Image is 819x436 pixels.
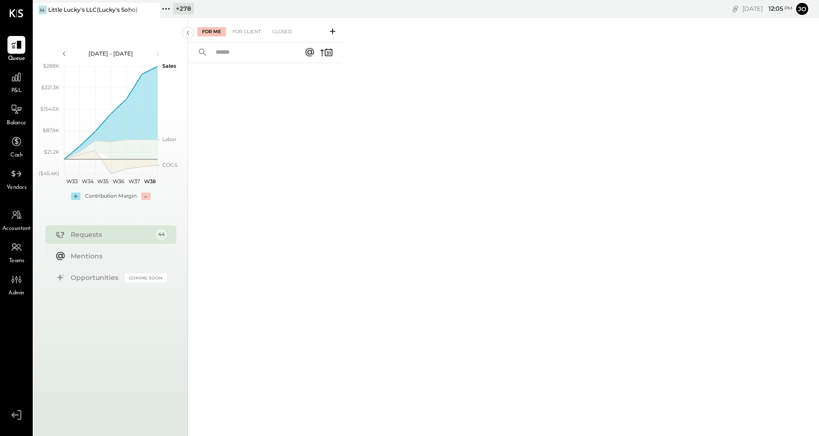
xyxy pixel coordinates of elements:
button: Jo [795,1,810,16]
div: For Me [197,27,226,36]
text: $221.3K [41,84,59,91]
text: W35 [97,178,109,185]
div: [DATE] [742,4,792,13]
a: Accountant [0,206,32,233]
text: Labor [162,136,176,143]
div: 44 [156,229,167,240]
a: Cash [0,133,32,160]
a: Admin [0,271,32,298]
div: + [71,193,80,200]
span: Teams [9,257,24,265]
span: Admin [8,289,24,298]
span: Accountant [2,225,31,233]
span: P&L [11,87,22,95]
div: Requests [71,230,151,239]
text: W33 [66,178,77,185]
a: Queue [0,36,32,63]
a: Teams [0,238,32,265]
span: Vendors [7,184,27,192]
div: copy link [731,4,740,14]
text: W34 [81,178,94,185]
a: P&L [0,68,32,95]
div: Contribution Margin [85,193,137,200]
div: [DATE] - [DATE] [71,50,151,57]
a: Balance [0,100,32,128]
div: Mentions [71,251,162,261]
a: Vendors [0,165,32,192]
div: Closed [268,27,297,36]
text: $154.6K [40,106,59,112]
text: $87.9K [43,127,59,134]
span: Balance [7,119,26,128]
div: For Client [228,27,266,36]
span: Cash [10,151,22,160]
div: + 278 [173,3,194,14]
div: Opportunities [71,273,120,282]
text: $21.2K [44,149,59,155]
div: Little Lucky's LLC(Lucky's Soho) [48,6,138,14]
text: W38 [144,178,155,185]
text: ($45.4K) [38,170,59,177]
div: - [141,193,151,200]
div: Coming Soon [125,273,167,282]
span: Queue [8,55,25,63]
text: W36 [113,178,124,185]
text: COGS [162,162,178,168]
text: Sales [162,63,176,69]
text: $288K [43,63,59,69]
div: LL [38,6,47,14]
text: W37 [129,178,140,185]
